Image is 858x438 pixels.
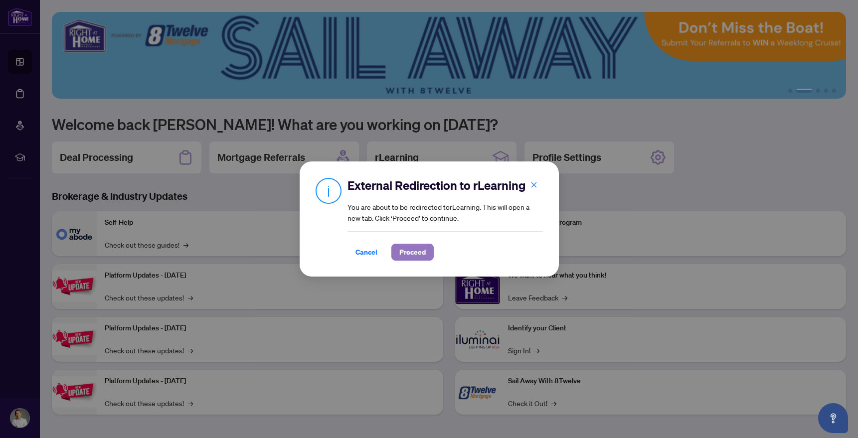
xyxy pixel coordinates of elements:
span: close [530,181,537,188]
button: Cancel [347,244,385,261]
div: You are about to be redirected to rLearning . This will open a new tab. Click ‘Proceed’ to continue. [347,177,543,261]
button: Proceed [391,244,434,261]
img: Info Icon [316,177,342,204]
h2: External Redirection to rLearning [347,177,543,193]
span: Proceed [399,244,426,260]
span: Cancel [355,244,377,260]
button: Open asap [818,403,848,433]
